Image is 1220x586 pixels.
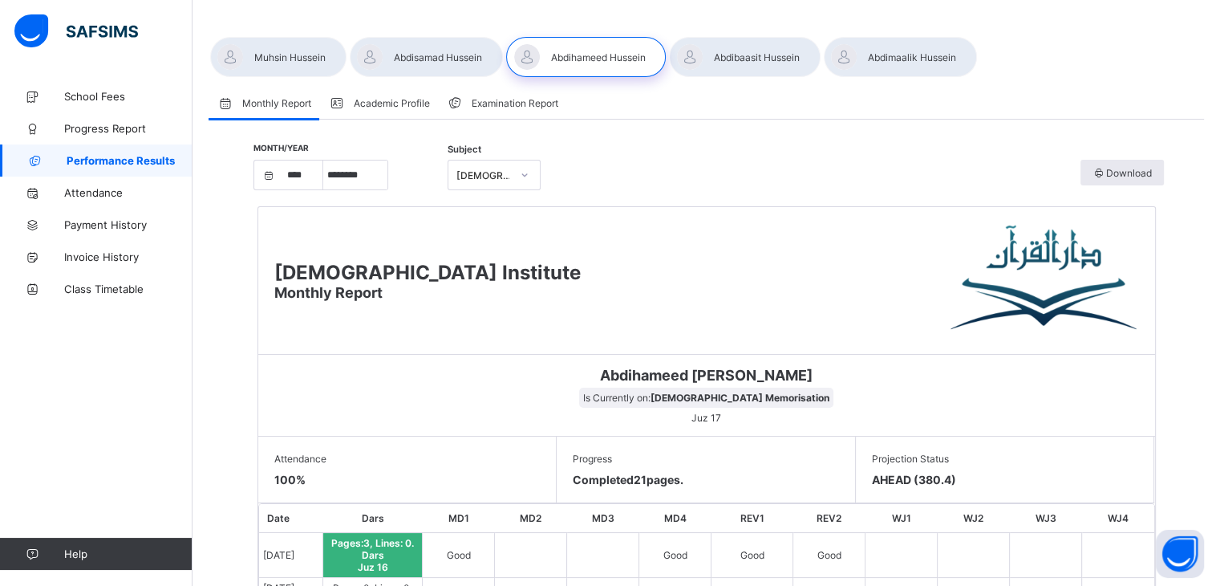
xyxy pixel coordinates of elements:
[515,178,732,197] b: Abdihameed [PERSON_NAME]
[602,222,752,241] b: Juz 16 - Examination
[274,473,306,486] span: 100 %
[331,537,414,549] span: Pages: 3 , Lines: 0 .
[938,504,1010,533] th: WJ2
[872,473,1138,486] span: AHEAD (380.4)
[64,283,193,295] span: Class Timetable
[447,549,471,561] span: Good
[711,504,793,533] th: REV1
[67,154,193,167] span: Performance Results
[64,122,193,135] span: Progress Report
[663,549,687,561] span: Good
[573,473,683,486] span: Completed 21 pages.
[267,512,290,524] span: Date
[579,388,833,408] span: Is Currently on:
[865,504,938,533] th: WJ1
[72,421,407,446] span: Principal
[64,547,192,560] span: Help
[950,223,1139,336] img: Darul Quran Institute
[740,549,764,561] span: Good
[573,453,839,465] span: Progress
[472,97,558,109] span: Examination Report
[253,143,309,153] span: Month/Year
[362,549,384,561] span: Dars
[495,504,567,533] th: MD2
[274,284,383,301] span: Monthly Report
[56,210,1173,253] span: For the successfull completion of on
[687,408,725,428] span: Juz 17
[270,367,1143,384] span: Abdihameed [PERSON_NAME]
[274,453,541,465] span: Attendance
[64,250,193,263] span: Invoice History
[1082,504,1154,533] th: WJ4
[817,549,841,561] span: Good
[56,253,1173,314] span: This achievement is one step closer to succeeding on your journey with [DEMOGRAPHIC_DATA] consist...
[547,352,682,433] img: logo
[651,392,829,404] b: [DEMOGRAPHIC_DATA] Memorisation
[14,14,138,48] img: safsims
[274,261,581,284] span: [DEMOGRAPHIC_DATA] Institute
[456,169,512,181] div: [DEMOGRAPHIC_DATA] Memorisation
[448,144,481,155] span: Subject
[64,186,193,199] span: Attendance
[56,56,1173,166] span: Certificate of Achievement
[105,338,374,418] img: logo
[793,504,865,533] th: REV2
[872,453,1138,465] span: Projection Status
[323,504,423,533] th: Dars
[56,166,1173,210] span: To
[64,218,193,231] span: Payment History
[773,222,821,241] b: [DATE]
[263,549,294,561] span: [DATE]
[822,418,1157,444] span: Program - Teacher
[354,97,430,109] span: Academic Profile
[423,504,495,533] th: MD1
[639,504,711,533] th: MD4
[64,90,193,103] span: School Fees
[567,504,639,533] th: MD3
[1156,530,1204,578] button: Open asap
[1010,504,1082,533] th: WJ3
[358,561,388,573] span: Juz 16
[242,97,311,109] span: Monthly Report
[1092,167,1152,179] span: Download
